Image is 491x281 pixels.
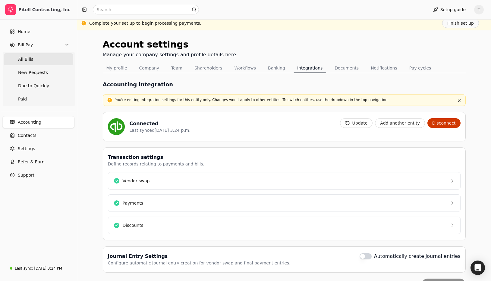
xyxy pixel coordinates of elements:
[4,66,73,79] a: New Requests
[18,132,36,139] span: Contacts
[103,80,173,88] h1: Accounting integration
[108,253,291,260] div: Journal Entry Settings
[18,56,33,63] span: All Bills
[130,127,190,134] div: Last synced [DATE] 3:24 p.m.
[375,118,425,128] button: Add another entity
[340,118,373,128] button: Update
[18,69,48,76] span: New Requests
[18,29,30,35] span: Home
[2,116,74,128] a: Accounting
[4,53,73,65] a: All Bills
[108,172,461,190] button: Vendor swap
[4,93,73,105] a: Paid
[360,253,372,259] button: Automatically create journal entries
[168,63,186,73] button: Team
[2,263,74,274] a: Last sync:[DATE] 3:24 PM
[18,7,72,13] div: Pitell Contracting, Inc
[406,63,435,73] button: Pay cycles
[191,63,226,73] button: Shareholders
[103,38,238,51] div: Account settings
[108,194,461,212] button: Payments
[103,63,131,73] button: My profile
[108,217,461,234] button: Discounts
[427,118,461,128] button: Disconnect
[442,18,479,28] button: Finish set up
[374,253,461,260] label: Automatically create journal entries
[123,222,143,229] div: Discounts
[2,143,74,155] a: Settings
[130,120,190,127] div: Connected
[2,169,74,181] button: Support
[136,63,163,73] button: Company
[264,63,289,73] button: Banking
[18,42,33,48] span: Bill Pay
[474,5,484,14] button: T
[103,63,466,73] nav: Tabs
[15,266,33,271] div: Last sync:
[93,5,199,14] input: Search
[18,146,35,152] span: Settings
[428,5,471,14] button: Setup guide
[2,39,74,51] button: Bill Pay
[367,63,401,73] button: Notifications
[123,178,150,184] div: Vendor swap
[108,161,204,167] div: Define records relating to payments and bills.
[231,63,260,73] button: Workflows
[103,51,238,58] div: Manage your company settings and profile details here.
[4,80,73,92] a: Due to Quickly
[471,261,485,275] div: Open Intercom Messenger
[34,266,62,271] div: [DATE] 3:24 PM
[2,156,74,168] button: Refer & Earn
[18,159,45,165] span: Refer & Earn
[18,172,34,178] span: Support
[18,119,41,125] span: Accounting
[123,200,143,206] div: Payments
[2,129,74,141] a: Contacts
[18,83,49,89] span: Due to Quickly
[115,97,453,103] p: You're editing integration settings for this entity only. Changes won't apply to other entities. ...
[89,20,201,26] div: Complete your set up to begin processing payments.
[108,154,204,161] div: Transaction settings
[294,63,326,73] button: Integrations
[2,26,74,38] a: Home
[108,260,291,266] div: Configure automatic journal entry creation for vendor swap and final payment entries.
[331,63,362,73] button: Documents
[18,96,27,102] span: Paid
